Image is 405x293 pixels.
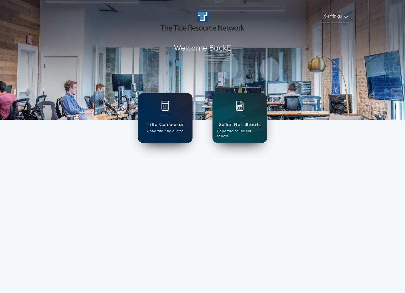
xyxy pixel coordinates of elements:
h1: Title Calculator [146,121,184,129]
img: account-logo [161,11,244,31]
img: card icon [161,101,169,111]
p: Generate seller net sheets [217,129,262,139]
p: Generate title quotes [147,129,183,134]
button: Settings [320,11,351,23]
p: Welcome Back E [174,43,231,55]
img: card icon [236,101,244,111]
a: card iconTitle CalculatorGenerate title quotes [138,93,193,143]
a: card iconSeller Net SheetsGenerate seller net sheets [212,93,267,143]
h1: Seller Net Sheets [219,121,261,129]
